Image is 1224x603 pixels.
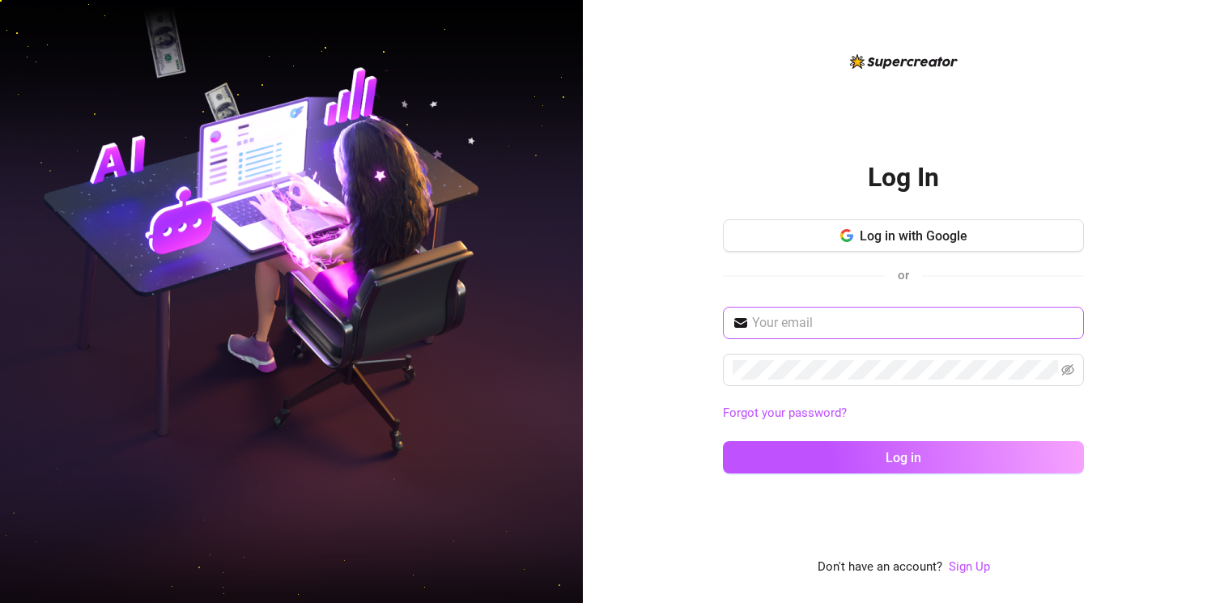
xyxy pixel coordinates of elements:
button: Log in with Google [723,219,1084,252]
span: or [898,268,909,282]
a: Forgot your password? [723,406,847,420]
span: Log in with Google [860,228,967,244]
span: eye-invisible [1061,363,1074,376]
h2: Log In [868,161,939,194]
a: Forgot your password? [723,404,1084,423]
span: Log in [886,450,921,465]
a: Sign Up [949,559,990,574]
img: logo-BBDzfeDw.svg [850,54,958,69]
a: Sign Up [949,558,990,577]
span: Don't have an account? [818,558,942,577]
input: Your email [752,313,1074,333]
button: Log in [723,441,1084,473]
